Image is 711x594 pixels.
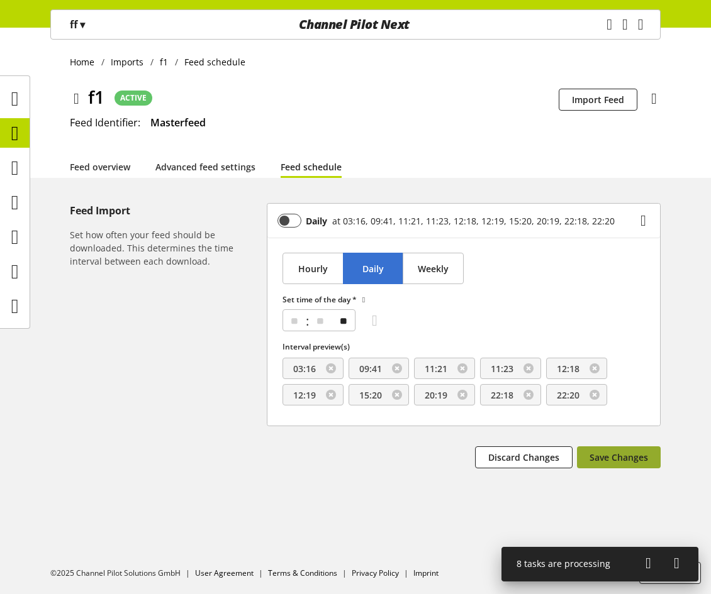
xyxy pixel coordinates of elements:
[268,568,337,578] a: Terms & Conditions
[293,362,316,375] span: 03:16
[150,116,206,129] span: Masterfeed
[306,310,309,332] span: :
[70,55,101,69] a: Home
[50,9,661,40] nav: main navigation
[70,160,130,173] a: Feed overview
[195,568,254,578] a: User Agreement
[425,388,447,402] span: 20:19
[425,362,447,375] span: 11:21
[283,253,344,284] button: Hourly
[293,388,316,402] span: 12:19
[160,55,168,69] span: f1
[413,568,439,578] a: Imprint
[491,362,513,375] span: 11:23
[362,262,384,275] span: Daily
[283,341,645,353] label: Interval preview(s)
[491,388,513,402] span: 22:18
[403,253,464,284] button: Weekly
[70,203,262,218] h5: Feed Import
[343,253,404,284] button: Daily
[281,160,342,173] a: Feed schedule
[298,262,328,275] span: Hourly
[572,93,624,106] span: Import Feed
[418,262,449,275] span: Weekly
[559,89,637,111] button: Import Feed
[120,92,147,104] span: ACTIVE
[80,18,85,31] span: ▾
[70,116,140,129] span: Feed Identifier:
[104,55,150,69] a: Imports
[488,451,559,464] span: Discard Changes
[154,55,175,69] a: f1
[306,214,327,228] b: Daily
[155,160,255,173] a: Advanced feed settings
[557,362,579,375] span: 12:18
[517,558,610,569] span: 8 tasks are processing
[283,294,357,305] span: Set time of the day *
[359,388,382,402] span: 15:20
[70,17,85,32] p: ff
[359,362,382,375] span: 09:41
[475,446,573,468] button: Discard Changes
[557,388,579,402] span: 22:20
[50,568,195,579] li: ©2025 Channel Pilot Solutions GmbH
[590,451,648,464] span: Save Changes
[352,568,399,578] a: Privacy Policy
[70,228,262,268] h6: Set how often your feed should be downloaded. This determines the time interval between each down...
[327,214,615,228] div: at 03:16, 09:41, 11:21, 11:23, 12:18, 12:19, 15:20, 20:19, 22:18, 22:20
[577,446,661,468] button: Save Changes
[88,84,104,110] span: f1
